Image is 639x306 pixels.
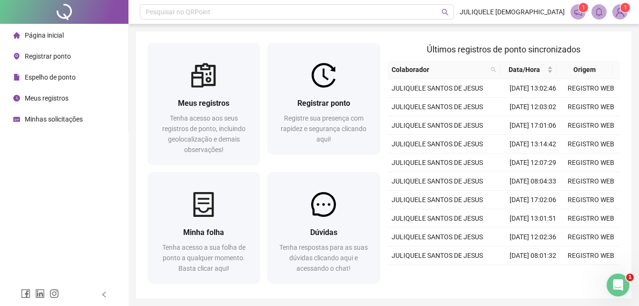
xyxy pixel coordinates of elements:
[562,228,620,246] td: REGISTRO WEB
[504,191,562,209] td: [DATE] 17:02:06
[504,64,545,75] span: Data/Hora
[491,67,496,72] span: search
[297,99,350,108] span: Registrar ponto
[35,289,45,298] span: linkedin
[504,209,562,228] td: [DATE] 13:01:51
[489,62,498,77] span: search
[562,116,620,135] td: REGISTRO WEB
[562,172,620,191] td: REGISTRO WEB
[562,265,620,284] td: REGISTRO WEB
[562,135,620,153] td: REGISTRO WEB
[442,9,449,16] span: search
[504,98,562,116] td: [DATE] 12:03:02
[562,246,620,265] td: REGISTRO WEB
[626,274,634,281] span: 1
[392,196,483,204] span: JULIQUELE SANTOS DE JESUS
[281,114,366,143] span: Registre sua presença com rapidez e segurança clicando aqui!
[13,53,20,60] span: environment
[504,116,562,135] td: [DATE] 17:01:06
[25,73,76,81] span: Espelho de ponto
[392,84,483,92] span: JULIQUELE SANTOS DE JESUS
[624,4,627,11] span: 1
[147,172,260,283] a: Minha folhaTenha acesso a sua folha de ponto a qualquer momento. Basta clicar aqui!
[392,252,483,259] span: JULIQUELE SANTOS DE JESUS
[267,172,380,283] a: DúvidasTenha respostas para as suas dúvidas clicando aqui e acessando o chat!
[557,61,613,79] th: Origem
[13,74,20,81] span: file
[25,115,83,123] span: Minhas solicitações
[582,4,585,11] span: 1
[620,3,630,12] sup: Atualize o seu contato no menu Meus Dados
[162,114,246,153] span: Tenha acesso aos seus registros de ponto, incluindo geolocalização e demais observações!
[101,291,108,298] span: left
[21,289,30,298] span: facebook
[562,98,620,116] td: REGISTRO WEB
[504,228,562,246] td: [DATE] 12:02:36
[25,94,69,102] span: Meus registros
[460,7,565,17] span: JULIQUELE [DEMOGRAPHIC_DATA]
[392,122,483,129] span: JULIQUELE SANTOS DE JESUS
[504,265,562,284] td: [DATE] 17:00:12
[13,116,20,122] span: schedule
[162,244,246,272] span: Tenha acesso a sua folha de ponto a qualquer momento. Basta clicar aqui!
[613,5,627,19] img: 88757
[392,233,483,241] span: JULIQUELE SANTOS DE JESUS
[13,95,20,102] span: clock-circle
[427,44,580,54] span: Últimos registros de ponto sincronizados
[607,274,629,296] iframe: Intercom live chat
[178,99,229,108] span: Meus registros
[595,8,603,16] span: bell
[504,79,562,98] td: [DATE] 13:02:46
[562,153,620,172] td: REGISTRO WEB
[25,52,71,60] span: Registrar ponto
[147,43,260,164] a: Meus registrosTenha acesso aos seus registros de ponto, incluindo geolocalização e demais observa...
[13,32,20,39] span: home
[267,43,380,154] a: Registrar pontoRegistre sua presença com rapidez e segurança clicando aqui!
[504,135,562,153] td: [DATE] 13:14:42
[392,177,483,185] span: JULIQUELE SANTOS DE JESUS
[504,153,562,172] td: [DATE] 12:07:29
[504,172,562,191] td: [DATE] 08:04:33
[392,64,487,75] span: Colaborador
[392,214,483,222] span: JULIQUELE SANTOS DE JESUS
[392,140,483,148] span: JULIQUELE SANTOS DE JESUS
[562,191,620,209] td: REGISTRO WEB
[392,103,483,111] span: JULIQUELE SANTOS DE JESUS
[579,3,588,12] sup: 1
[392,159,483,166] span: JULIQUELE SANTOS DE JESUS
[500,61,556,79] th: Data/Hora
[25,31,64,39] span: Página inicial
[49,289,59,298] span: instagram
[562,79,620,98] td: REGISTRO WEB
[562,209,620,228] td: REGISTRO WEB
[183,228,224,237] span: Minha folha
[310,228,337,237] span: Dúvidas
[504,246,562,265] td: [DATE] 08:01:32
[279,244,368,272] span: Tenha respostas para as suas dúvidas clicando aqui e acessando o chat!
[574,8,582,16] span: notification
